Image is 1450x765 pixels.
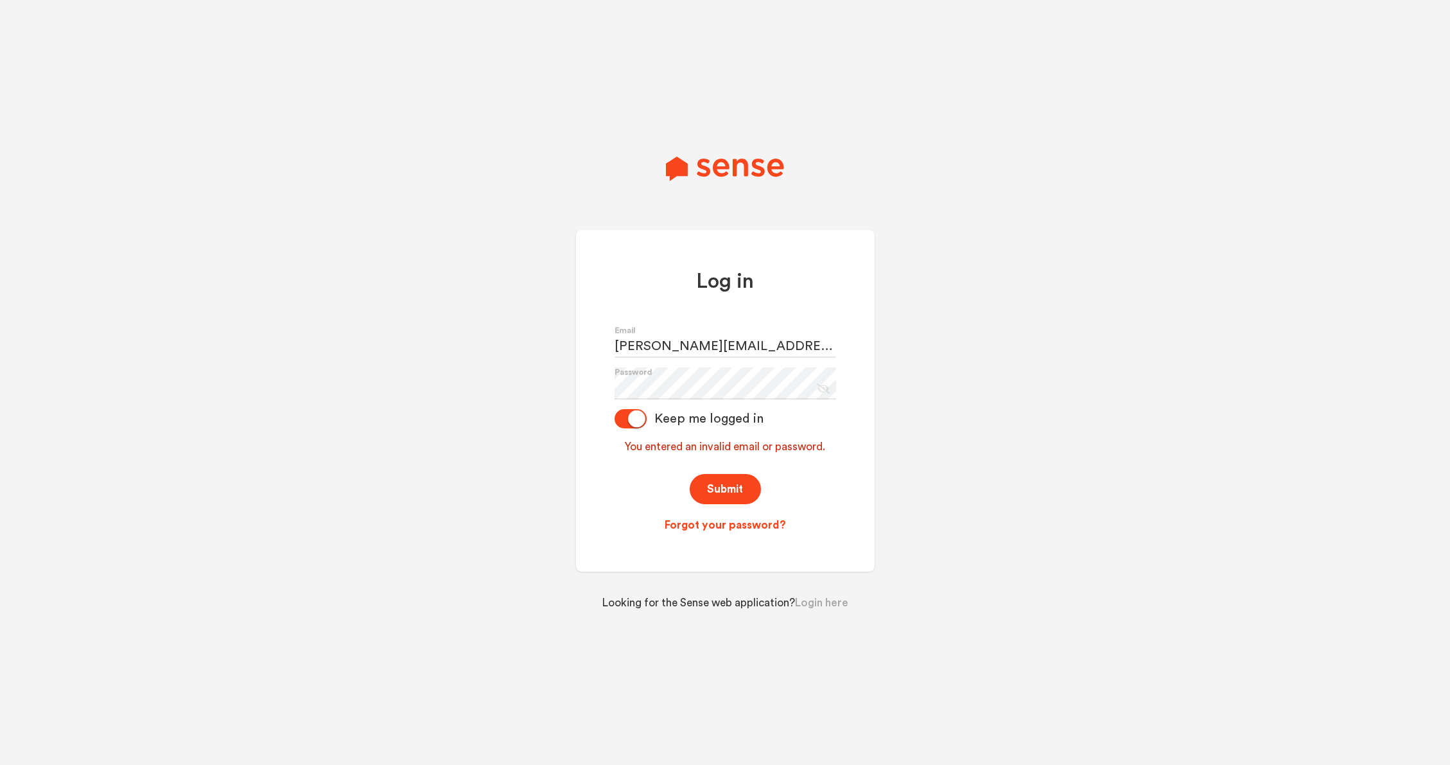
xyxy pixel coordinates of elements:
[615,439,836,455] div: You entered an invalid email or password.
[615,518,836,533] a: Forgot your password?
[647,411,764,426] div: Keep me logged in
[572,585,878,611] div: Looking for the Sense web application?
[795,597,848,608] a: Login here
[690,474,761,504] button: Submit
[615,268,836,295] h1: Log in
[666,156,783,180] img: Sense Logo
